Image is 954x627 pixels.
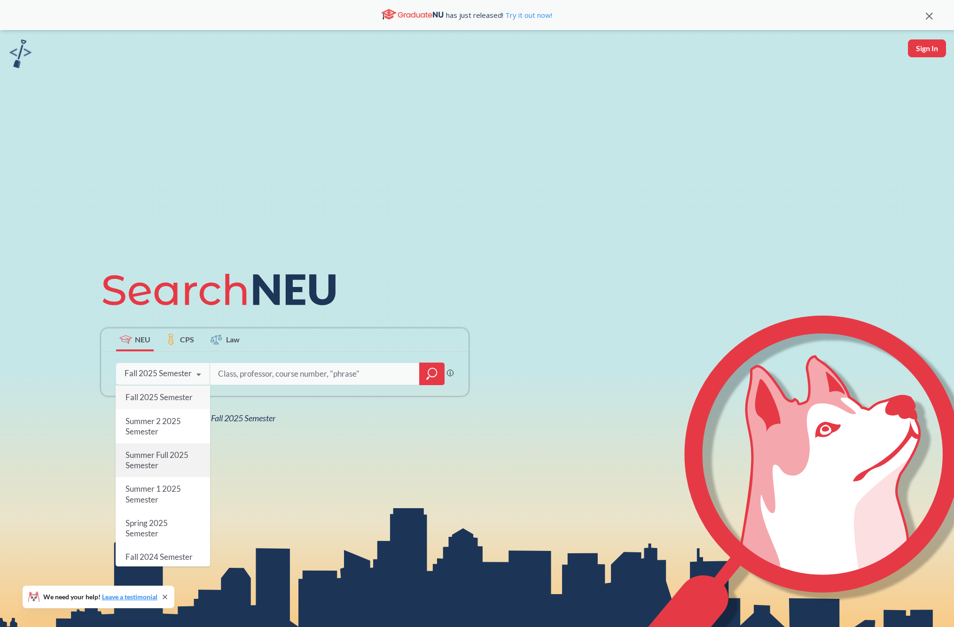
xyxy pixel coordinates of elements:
[426,367,438,380] svg: magnifying glass
[125,392,193,402] span: Fall 2025 Semester
[125,552,193,562] span: Fall 2024 Semester
[125,416,181,436] span: Summer 2 2025 Semester
[180,334,194,345] span: CPS
[125,368,192,379] div: Fall 2025 Semester
[503,10,552,20] a: Try it out now!
[9,39,31,71] a: sandbox logo
[446,10,552,20] span: has just released!
[9,39,31,68] img: sandbox logo
[908,39,946,57] button: Sign In
[193,413,275,423] span: NEU Fall 2025 Semester
[419,363,445,385] div: magnifying glass
[43,594,157,600] span: We need your help!
[125,484,181,504] span: Summer 1 2025 Semester
[125,450,188,470] span: Summer Full 2025 Semester
[125,518,168,538] span: Spring 2025 Semester
[135,334,150,345] span: NEU
[102,593,157,601] a: Leave a testimonial
[226,334,240,345] span: Law
[217,364,413,384] input: Class, professor, course number, "phrase"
